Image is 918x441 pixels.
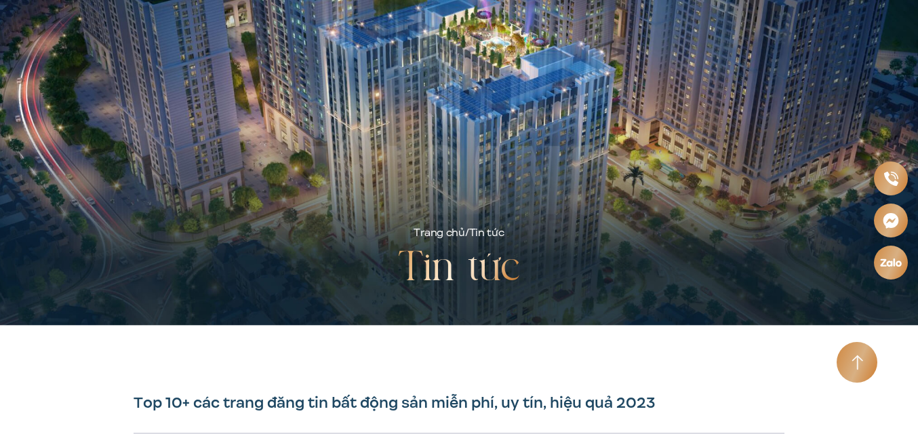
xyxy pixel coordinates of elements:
img: Arrow icon [852,355,863,370]
img: Zalo icon [879,258,902,267]
img: Phone icon [883,171,898,186]
span: Tin tức [469,225,504,240]
img: Messenger icon [882,212,899,229]
h2: Tin tức [398,242,520,296]
a: Trang chủ [414,225,464,240]
div: / [414,225,504,242]
h1: Top 10+ các trang đăng tin bất động sản miễn phí, uy tín, hiệu quả 2023 [134,394,784,413]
